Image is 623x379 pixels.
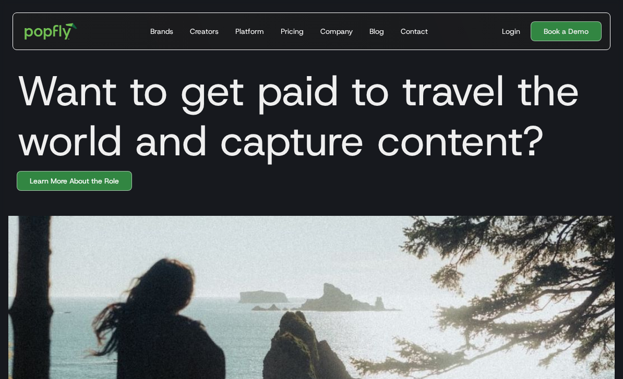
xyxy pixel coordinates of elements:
a: Pricing [277,13,308,50]
div: Platform [235,26,264,36]
div: Contact [401,26,428,36]
div: Blog [369,26,384,36]
a: Learn More About the Role [17,171,132,191]
a: Creators [186,13,223,50]
h1: Want to get paid to travel the world and capture content? [8,66,615,166]
a: Company [316,13,357,50]
div: Login [502,26,520,36]
a: Login [498,26,524,36]
div: Company [320,26,353,36]
div: Pricing [281,26,304,36]
a: Blog [365,13,388,50]
a: Brands [146,13,177,50]
a: Contact [397,13,432,50]
a: home [17,16,85,47]
div: Creators [190,26,219,36]
a: Book a Demo [531,21,602,41]
div: Brands [150,26,173,36]
a: Platform [231,13,268,50]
